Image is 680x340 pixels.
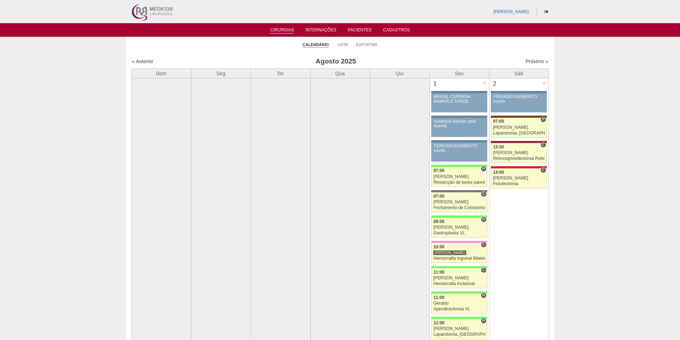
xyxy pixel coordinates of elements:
span: Consultório [540,167,546,173]
div: [PERSON_NAME] [493,151,545,155]
div: Key: Aviso [431,116,487,118]
a: Ausência Nicolas pela manhã [431,118,487,137]
div: [PERSON_NAME] [433,174,485,179]
a: Próximo » [525,59,548,64]
th: Seg [191,68,251,78]
span: Consultório [481,267,486,273]
a: « Anterior [132,59,153,64]
div: Ausência Nicolas pela manhã [434,119,485,128]
a: [PERSON_NAME] [493,9,529,14]
div: Key: Brasil [431,165,487,167]
div: Ressecção de tumor parede abdominal pélvica [433,180,485,185]
a: C 13:00 [PERSON_NAME] Retossigmoidectomia Robótica [491,143,546,163]
div: Retossigmoidectomia Robótica [493,156,545,161]
div: Herniorrafia Inguinal Bilateral [433,256,485,261]
span: 14:00 [493,170,504,175]
span: Consultório [481,242,486,248]
a: Cirurgias [270,27,294,34]
div: Apendicectomia VL [433,307,485,311]
a: Exportar [356,42,378,47]
span: Hospital [540,117,546,122]
div: Laparotomia, [GEOGRAPHIC_DATA], Drenagem, Bridas [493,131,545,136]
div: 2 [489,78,500,89]
a: H 07:00 [PERSON_NAME] Ressecção de tumor parede abdominal pélvica [431,167,487,187]
a: H 07:00 [PERSON_NAME] Laparotomia, [GEOGRAPHIC_DATA], Drenagem, Bridas [491,118,546,138]
div: Fechamento de Colostomia ou Enterostomia [433,205,485,210]
div: FÉRIAS/CASAMENTO murilo [493,95,544,104]
i: Sair [544,10,548,14]
div: Key: Aviso [491,91,546,93]
th: Dom [131,68,191,78]
div: Key: Sírio Libanês [491,141,546,143]
span: 07:00 [433,194,444,199]
span: 13:00 [493,144,504,149]
div: Key: Assunção [491,166,546,168]
div: [PERSON_NAME] [493,176,545,181]
th: Qui [370,68,429,78]
th: Sex [429,68,489,78]
div: Key: Brasil [431,266,487,268]
a: Cadastros [383,27,410,35]
div: [PERSON_NAME] [433,250,466,255]
div: [PERSON_NAME] [433,276,485,280]
div: + [541,78,547,88]
a: H 12:00 [PERSON_NAME] Laparotomia, [GEOGRAPHIC_DATA], Drenagem, Bridas VL [431,319,487,339]
div: Key: Aviso [431,91,487,93]
span: 11:00 [433,270,444,275]
span: 07:00 [433,168,444,173]
a: Pacientes [348,27,372,35]
div: Fistulectomia [493,182,545,186]
div: [PERSON_NAME] [493,125,545,130]
div: Key: Brasil [431,317,487,319]
div: 1 [430,78,441,89]
span: Hospital [481,318,486,324]
span: Hospital [481,166,486,172]
div: Key: Aviso [431,140,487,142]
th: Ter [251,68,310,78]
div: Key: Albert Einstein [431,241,487,243]
a: BRASIL CURINGA/ MANHÃ E TARDE [431,93,487,112]
div: Laparotomia, [GEOGRAPHIC_DATA], Drenagem, Bridas VL [433,332,485,337]
a: FÉRIAS/CASAMENTO murilo [491,93,546,112]
a: Calendário [303,42,329,47]
a: H 09:00 [PERSON_NAME] Gastroplastia VL [431,218,487,238]
div: Key: Santa Catarina [431,190,487,192]
div: FÉRIAS/CASAMENTO murilo [434,144,485,153]
div: [PERSON_NAME] [433,225,485,230]
span: Hospital [481,293,486,298]
div: [PERSON_NAME] [433,200,485,204]
span: 11:00 [433,295,444,300]
a: H 11:00 Geraldo Apendicectomia VL [431,294,487,314]
div: Key: Brasil [431,215,487,218]
span: Consultório [481,191,486,197]
a: C 14:00 [PERSON_NAME] Fistulectomia [491,168,546,188]
span: 07:00 [493,119,504,124]
div: Key: Santa Joana [491,116,546,118]
div: [PERSON_NAME] [433,326,485,331]
span: 10:00 [433,244,444,249]
a: FÉRIAS/CASAMENTO murilo [431,142,487,162]
div: Gastroplastia VL [433,231,485,235]
div: Key: Brasil [431,291,487,294]
div: Herniorrafia Incisional [433,281,485,286]
a: Internações [306,27,337,35]
h3: Agosto 2025 [232,56,440,67]
a: Lista [337,42,348,47]
span: Consultório [540,142,546,148]
a: C 10:00 [PERSON_NAME] Herniorrafia Inguinal Bilateral [431,243,487,263]
span: Hospital [481,217,486,222]
div: BRASIL CURINGA/ MANHÃ E TARDE [434,95,485,104]
span: 12:00 [433,320,444,325]
a: C 11:00 [PERSON_NAME] Herniorrafia Incisional [431,268,487,288]
a: C 07:00 [PERSON_NAME] Fechamento de Colostomia ou Enterostomia [431,192,487,212]
div: Geraldo [433,301,485,306]
div: + [482,78,488,88]
span: 09:00 [433,219,444,224]
th: Qua [310,68,370,78]
th: Sáb [489,68,549,78]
